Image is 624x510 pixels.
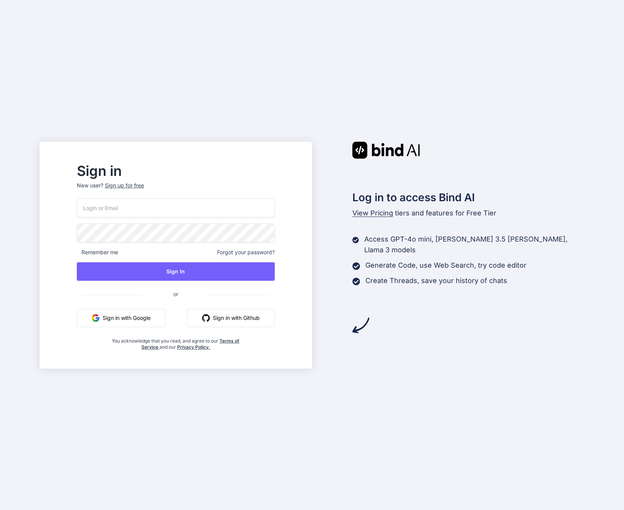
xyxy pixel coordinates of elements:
a: Privacy Policy. [177,344,210,350]
h2: Sign in [77,165,275,177]
p: tiers and features for Free Tier [352,208,584,219]
p: Generate Code, use Web Search, try code editor [365,260,526,271]
span: or [143,285,209,303]
p: Create Threads, save your history of chats [365,275,507,286]
span: Forgot your password? [217,248,275,256]
p: Access GPT-4o mini, [PERSON_NAME] 3.5 [PERSON_NAME], Llama 3 models [364,234,584,255]
div: You acknowledge that you read, and agree to our and our [110,333,242,350]
img: github [202,314,210,322]
button: Sign In [77,262,275,281]
span: View Pricing [352,209,393,217]
a: Terms of Service [141,338,240,350]
button: Sign in with Google [77,309,166,327]
h2: Log in to access Bind AI [352,189,584,205]
img: google [92,314,100,322]
img: Bind AI logo [352,142,420,159]
button: Sign in with Github [187,309,275,327]
img: arrow [352,317,369,334]
p: New user? [77,182,275,199]
div: Sign up for free [105,182,144,189]
input: Login or Email [77,199,275,217]
span: Remember me [77,248,118,256]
